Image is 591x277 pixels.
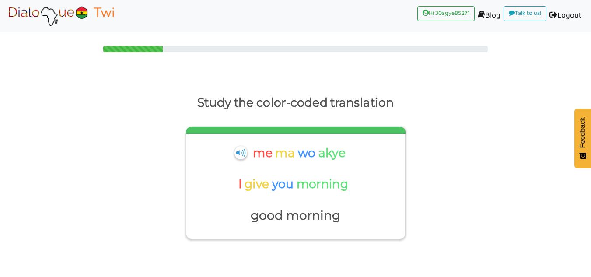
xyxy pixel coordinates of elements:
a: Hi 30agye85271 [417,6,475,21]
a: Logout [546,6,585,26]
p: I [238,174,244,195]
img: cuNL5YgAAAABJRU5ErkJggg== [234,146,247,159]
a: Blog [475,6,504,26]
span: Feedback [579,117,587,148]
p: give [245,174,272,195]
a: Talk to us! [504,6,546,21]
p: akye [318,143,348,164]
p: wo [298,143,319,164]
p: ma [275,143,297,164]
p: Study the color-coded translation [15,92,576,113]
p: morning [296,174,350,195]
img: Select Course Page [6,5,116,27]
p: good morning [191,205,401,226]
p: you [272,174,296,195]
p: me [253,143,275,164]
button: Feedback - Show survey [574,109,591,168]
